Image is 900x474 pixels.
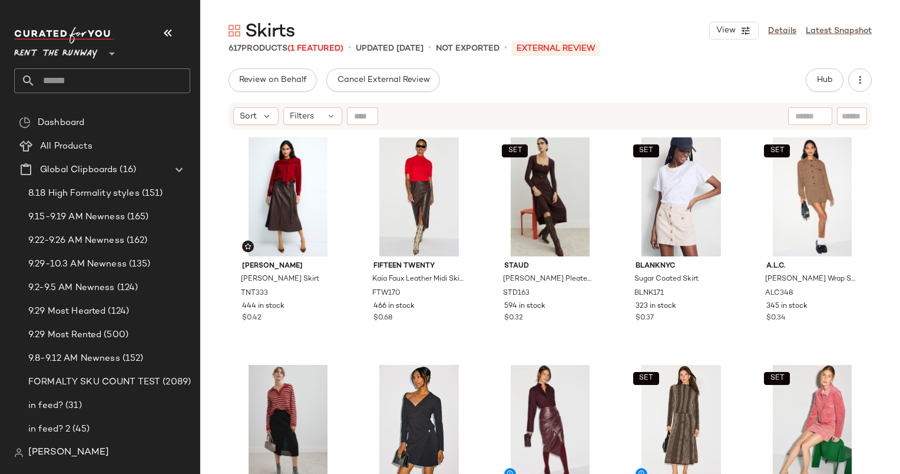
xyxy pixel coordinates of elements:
span: Review on Behalf [239,75,307,85]
span: [PERSON_NAME] Pleated Skirt [503,274,595,285]
img: ALC348.jpg [757,137,868,256]
span: (31) [63,399,82,413]
button: SET [633,144,659,157]
img: BLNK171.jpg [626,137,737,256]
span: [PERSON_NAME] Wrap Skirt [765,274,857,285]
span: Dashboard [38,116,84,130]
img: svg%3e [244,243,252,250]
span: (151) [140,187,163,200]
span: (1 Featured) [287,44,343,53]
button: View [709,22,759,39]
button: Review on Behalf [229,68,317,92]
span: [PERSON_NAME] [28,446,109,460]
span: (124) [105,305,129,318]
span: Rent the Runway [14,40,98,61]
a: Latest Snapshot [806,25,872,37]
span: $0.42 [242,313,262,324]
span: SET [638,147,653,155]
span: (165) [125,210,149,224]
span: 9.8-9.12 AM Newness [28,352,120,366]
img: svg%3e [229,25,240,37]
span: 444 in stock [242,301,284,312]
span: FORMALTY SKU COUNT TEST [28,376,160,389]
span: Filters [290,110,314,123]
span: Hub [816,75,833,85]
span: A.L.C. [766,261,858,272]
p: External REVIEW [512,41,600,56]
span: $0.68 [373,313,392,324]
span: 9.2-9.5 AM Newness [28,281,115,295]
span: (152) [120,352,144,366]
span: ALC348 [765,288,793,299]
span: View [716,26,736,35]
img: TNT333.jpg [233,137,343,256]
span: 9.15-9.19 AM Newness [28,210,125,224]
span: 9.29 Most Hearted [28,305,105,318]
span: 466 in stock [373,301,415,312]
button: Hub [806,68,843,92]
p: updated [DATE] [356,42,423,55]
span: 617 [229,44,241,53]
button: SET [502,144,528,157]
span: 323 in stock [636,301,676,312]
img: STD163.jpg [495,137,605,256]
span: in feed? 2 [28,423,70,436]
a: Details [768,25,796,37]
span: 9.29-10.3 AM Newness [28,258,127,271]
span: (500) [101,328,128,342]
span: Sort [240,110,257,123]
p: Not Exported [436,42,499,55]
span: $0.37 [636,313,654,324]
span: $0.34 [766,313,786,324]
span: 9.29 Most Rented [28,328,101,342]
span: 9.22-9.26 AM Newness [28,234,124,248]
span: Staud [504,261,596,272]
span: (45) [70,423,90,436]
span: SET [769,374,784,383]
span: (2089) [160,376,191,389]
span: 345 in stock [766,301,808,312]
span: Global Clipboards [40,163,117,177]
span: Sugar Coated Skirt [634,274,699,285]
span: $0.32 [504,313,523,324]
button: Cancel External Review [326,68,439,92]
span: All Products [40,140,92,153]
button: SET [633,372,659,385]
div: Products [229,42,343,55]
span: (16) [117,163,136,177]
img: svg%3e [14,448,24,457]
span: (162) [124,234,148,248]
img: svg%3e [19,117,31,129]
span: Cancel External Review [336,75,429,85]
span: 8.18 High Formality styles [28,187,140,200]
span: (124) [115,281,138,295]
button: SET [764,372,790,385]
span: 594 in stock [504,301,545,312]
button: SET [764,144,790,157]
span: SET [507,147,522,155]
img: FTW170.jpg [364,137,475,256]
span: Skirts [245,20,295,44]
span: in feed? [28,399,63,413]
span: STD163 [503,288,530,299]
span: • [504,41,507,55]
span: SET [769,147,784,155]
span: • [428,41,431,55]
span: FTW170 [372,288,401,299]
span: • [348,41,351,55]
span: BLANKNYC [636,261,727,272]
span: BLNK171 [634,288,664,299]
span: Fifteen Twenty [373,261,465,272]
span: [PERSON_NAME] [242,261,334,272]
span: (135) [127,258,151,271]
span: TNT333 [241,288,268,299]
img: cfy_white_logo.C9jOOHJF.svg [14,27,114,44]
span: Kaia Faux Leather Midi Skirt [372,274,464,285]
span: SET [638,374,653,383]
span: [PERSON_NAME] Skirt [241,274,319,285]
